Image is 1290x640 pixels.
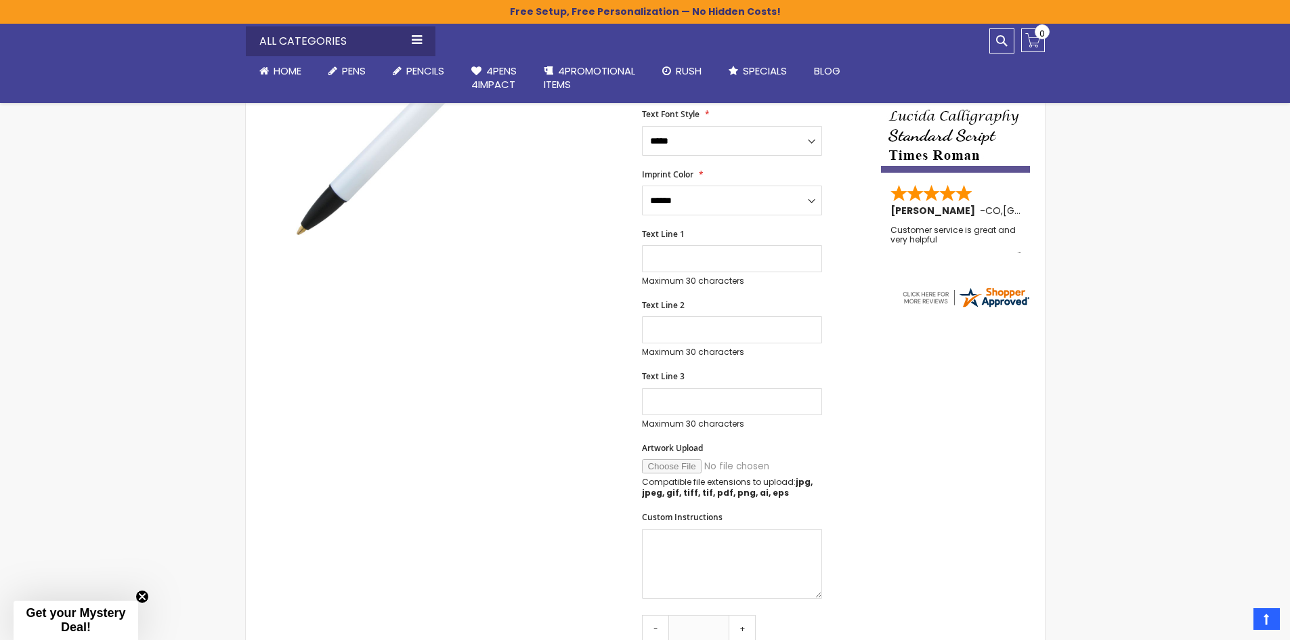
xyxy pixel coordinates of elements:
span: 0 [1039,27,1045,40]
span: Blog [814,64,840,78]
div: Customer service is great and very helpful [890,226,1022,255]
button: Close teaser [135,590,149,603]
span: Custom Instructions [642,511,723,523]
a: 4Pens4impact [458,56,530,100]
a: Pencils [379,56,458,86]
div: Get your Mystery Deal!Close teaser [14,601,138,640]
span: Specials [743,64,787,78]
span: Text Font Style [642,108,700,120]
span: Pens [342,64,366,78]
span: Pencils [406,64,444,78]
a: Home [246,56,315,86]
p: Maximum 30 characters [642,419,822,429]
span: Artwork Upload [642,442,703,454]
span: CO [985,204,1001,217]
span: [GEOGRAPHIC_DATA] [1003,204,1102,217]
a: 4pens.com certificate URL [901,301,1031,312]
a: 4PROMOTIONALITEMS [530,56,649,100]
span: - , [980,204,1102,217]
span: Rush [676,64,702,78]
a: Top [1253,608,1280,630]
span: 4PROMOTIONAL ITEMS [544,64,635,91]
span: Get your Mystery Deal! [26,606,125,634]
a: 0 [1021,28,1045,52]
p: Maximum 30 characters [642,347,822,358]
a: Specials [715,56,800,86]
p: Maximum 30 characters [642,276,822,286]
img: 4pens.com widget logo [901,285,1031,310]
span: Home [274,64,301,78]
p: Compatible file extensions to upload: [642,477,822,498]
span: 4Pens 4impact [471,64,517,91]
span: Text Line 2 [642,299,685,311]
span: [PERSON_NAME] [890,204,980,217]
a: Pens [315,56,379,86]
a: Blog [800,56,854,86]
a: Rush [649,56,715,86]
div: All Categories [246,26,435,56]
span: Imprint Color [642,169,693,180]
strong: jpg, jpeg, gif, tiff, tif, pdf, png, ai, eps [642,476,813,498]
img: font-personalization-examples [881,42,1030,173]
span: Text Line 3 [642,370,685,382]
span: Text Line 1 [642,228,685,240]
